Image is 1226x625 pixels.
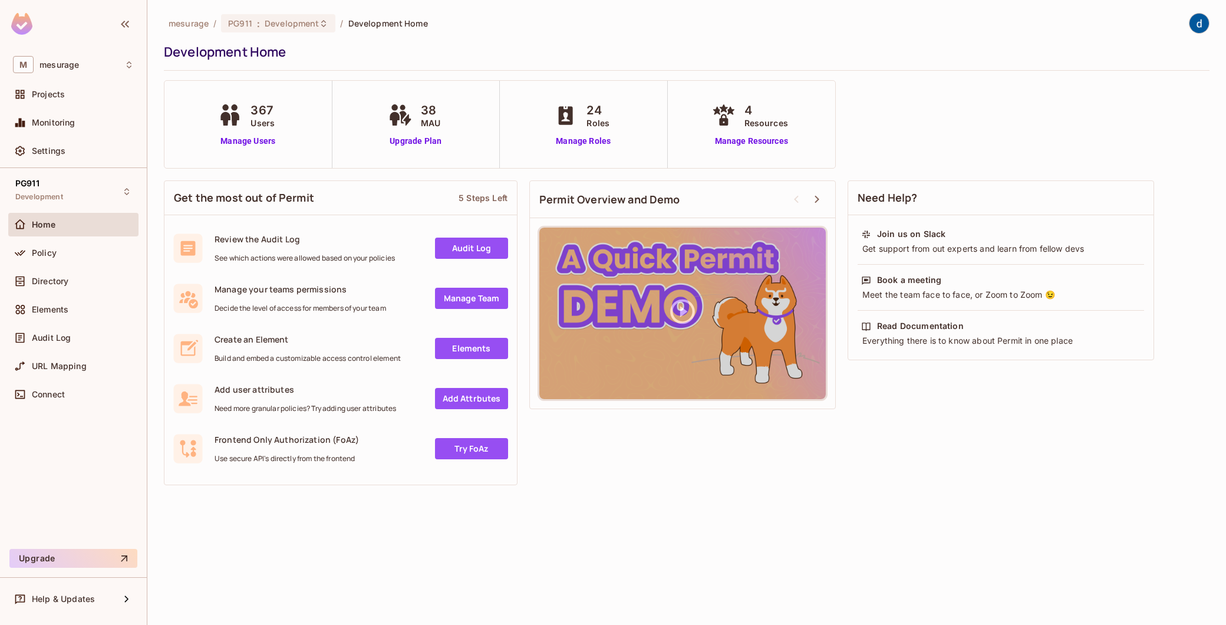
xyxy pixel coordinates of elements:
li: / [213,18,216,29]
span: Policy [32,248,57,258]
div: Book a meeting [877,274,941,286]
span: PG911 [15,179,39,188]
div: Get support from out experts and learn from fellow devs [861,243,1141,255]
span: Development Home [348,18,428,29]
a: Upgrade Plan [385,135,446,147]
span: Add user attributes [215,384,396,395]
a: Manage Users [215,135,281,147]
span: Audit Log [32,333,71,343]
span: Settings [32,146,65,156]
span: Get the most out of Permit [174,190,314,205]
div: Development Home [164,43,1204,61]
span: the active workspace [169,18,209,29]
span: Need Help? [858,190,918,205]
span: Elements [32,305,68,314]
span: Workspace: mesurage [39,60,79,70]
span: See which actions were allowed based on your policies [215,254,395,263]
a: Manage Resources [709,135,794,147]
span: MAU [421,117,440,129]
span: Build and embed a customizable access control element [215,354,401,363]
span: Decide the level of access for members of your team [215,304,386,313]
div: Join us on Slack [877,228,945,240]
span: Need more granular policies? Try adding user attributes [215,404,396,413]
span: Review the Audit Log [215,233,395,245]
span: Projects [32,90,65,99]
span: Home [32,220,56,229]
span: Help & Updates [32,594,95,604]
span: 38 [421,101,440,119]
div: Read Documentation [877,320,964,332]
div: 5 Steps Left [459,192,507,203]
span: Resources [744,117,788,129]
a: Manage Roles [551,135,615,147]
a: Manage Team [435,288,508,309]
span: 4 [744,101,788,119]
span: Frontend Only Authorization (FoAz) [215,434,359,445]
span: Directory [32,277,68,286]
button: Upgrade [9,549,137,568]
span: M [13,56,34,73]
span: 367 [251,101,275,119]
span: Roles [586,117,609,129]
span: : [256,19,261,28]
span: Users [251,117,275,129]
span: Create an Element [215,334,401,345]
img: dev 911gcl [1189,14,1209,33]
span: 24 [586,101,609,119]
div: Meet the team face to face, or Zoom to Zoom 😉 [861,289,1141,301]
a: Try FoAz [435,438,508,459]
a: Elements [435,338,508,359]
span: Use secure API's directly from the frontend [215,454,359,463]
img: SReyMgAAAABJRU5ErkJggg== [11,13,32,35]
span: Manage your teams permissions [215,284,386,295]
a: Add Attrbutes [435,388,508,409]
div: Everything there is to know about Permit in one place [861,335,1141,347]
li: / [340,18,343,29]
span: PG911 [228,18,252,29]
span: Connect [32,390,65,399]
a: Audit Log [435,238,508,259]
span: Development [15,192,63,202]
span: Development [265,18,319,29]
span: Monitoring [32,118,75,127]
span: Permit Overview and Demo [539,192,680,207]
span: URL Mapping [32,361,87,371]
